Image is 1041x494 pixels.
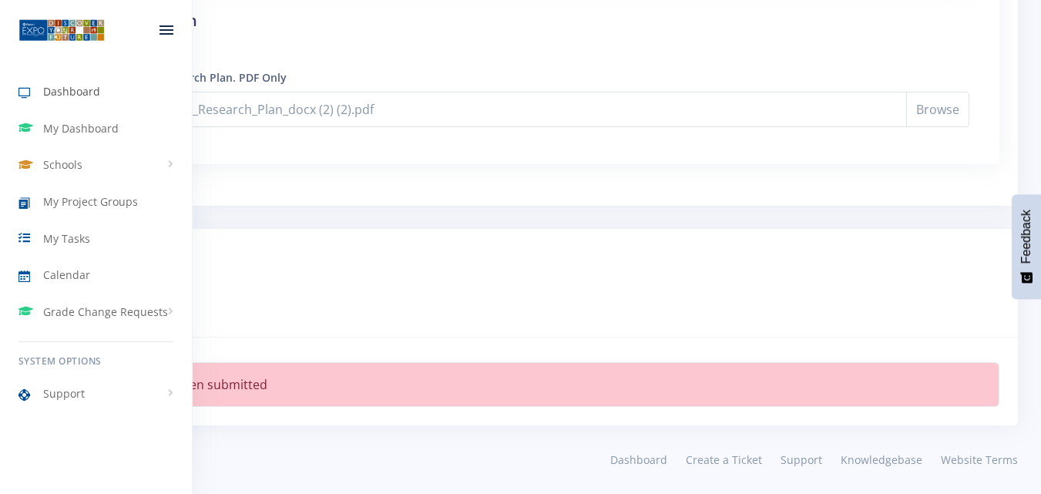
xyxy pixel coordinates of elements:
a: Support [771,449,831,471]
span: Calendar [43,267,90,283]
div: © 2025 [23,452,509,468]
span: My Dashboard [43,120,119,136]
h2: Research Plan [90,9,969,32]
a: Dashboard [601,449,677,471]
span: Support [43,385,85,402]
li: No projects have been submitted [60,362,999,407]
span: Feedback [1019,210,1033,264]
a: Create a Ticket [677,449,771,471]
span: My Tasks [43,230,90,247]
span: Grade Change Requests [43,304,168,320]
h6: System Options [18,355,173,368]
h6: View Projects Submitted [42,283,999,303]
a: Website Terms [932,449,1018,471]
a: Knowledgebase [831,449,932,471]
span: My Project Groups [43,193,138,210]
img: ... [18,18,105,42]
span: Schools [43,156,82,173]
h3: Project Step III [42,244,999,264]
span: Dashboard [43,83,100,99]
button: Feedback - Show survey [1012,194,1041,299]
span: Knowledgebase [841,452,922,467]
